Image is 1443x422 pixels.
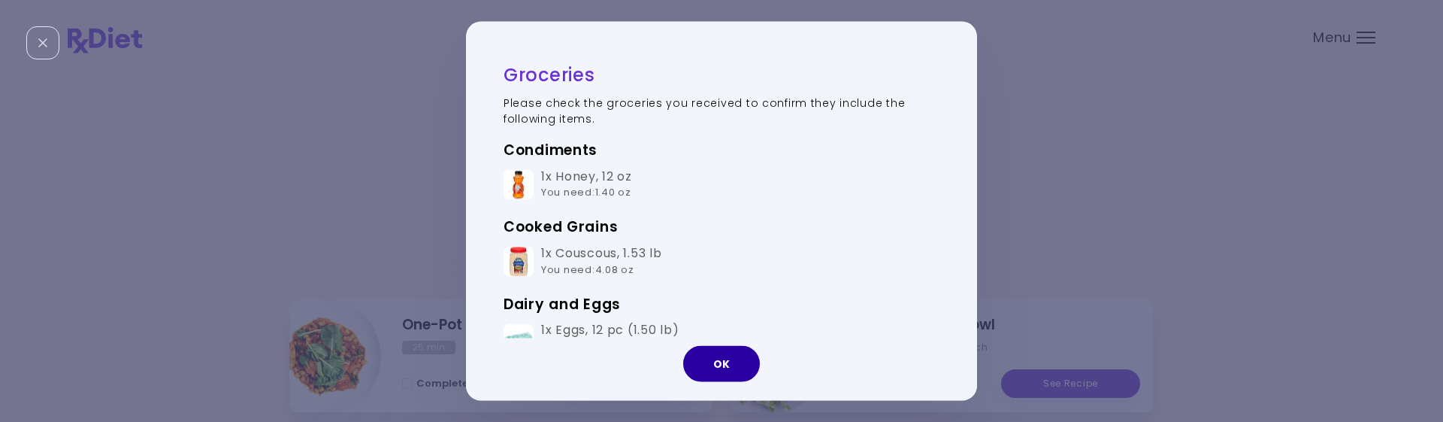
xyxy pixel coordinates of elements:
button: OK [683,346,760,382]
h3: Dairy and Eggs [504,292,939,316]
div: 1x Eggs , 12 pc (1.50 lb) [541,323,679,355]
div: 1x Couscous , 1.53 lb [541,246,661,278]
div: 1x Honey , 12 oz [541,168,632,201]
span: You need : 4.08 oz [541,262,634,276]
p: Please check the groceries you received to confirm they include the following items. [504,95,939,126]
h2: Groceries [504,62,939,86]
span: You need : 1.40 oz [541,185,631,199]
h3: Cooked Grains [504,215,939,239]
h3: Condiments [504,138,939,162]
div: Close [26,26,59,59]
